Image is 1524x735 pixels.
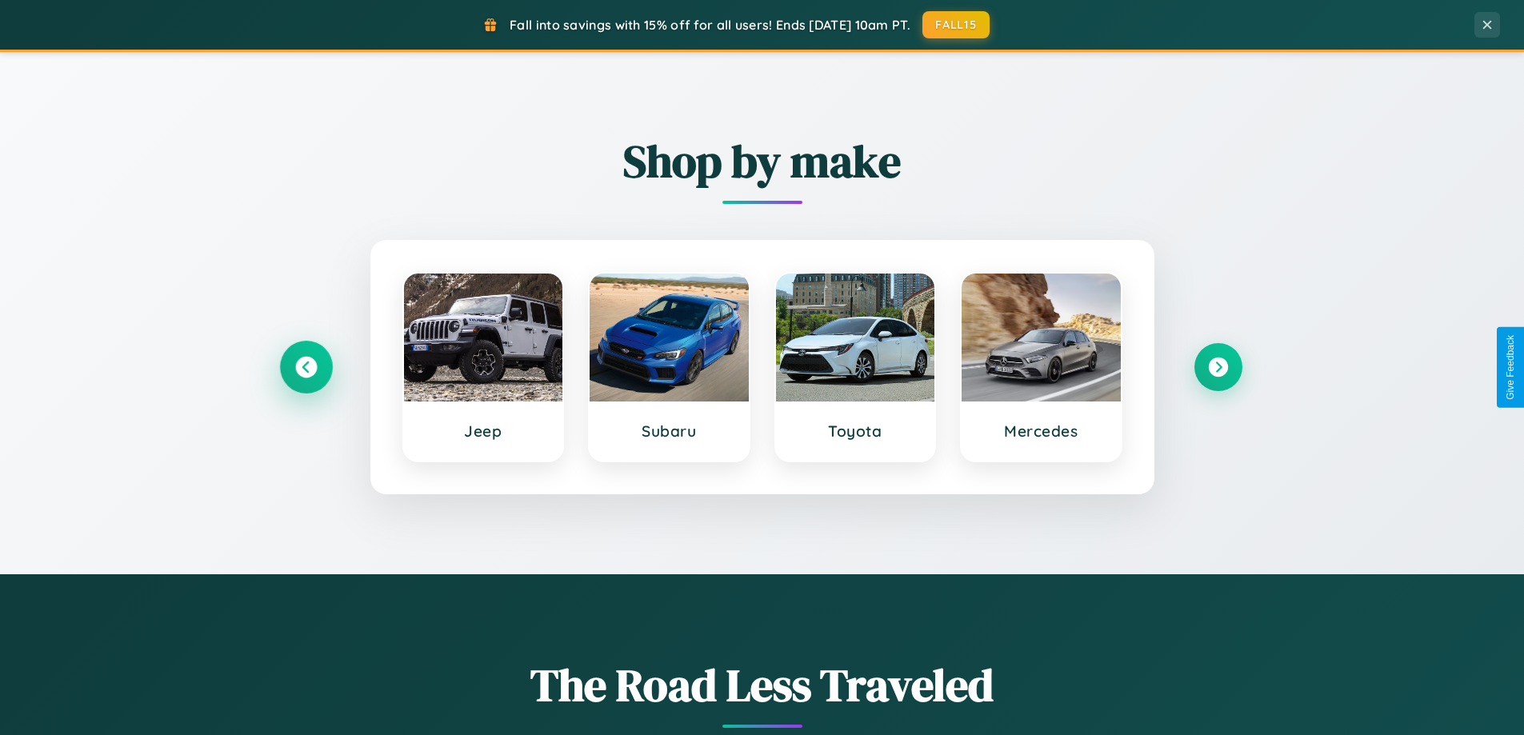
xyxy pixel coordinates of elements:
h3: Subaru [606,421,733,441]
h3: Mercedes [978,421,1105,441]
h2: Shop by make [282,130,1242,192]
h3: Jeep [420,421,547,441]
div: Give Feedback [1505,335,1516,400]
button: FALL15 [922,11,990,38]
h1: The Road Less Traveled [282,654,1242,716]
h3: Toyota [792,421,919,441]
span: Fall into savings with 15% off for all users! Ends [DATE] 10am PT. [510,17,910,33]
